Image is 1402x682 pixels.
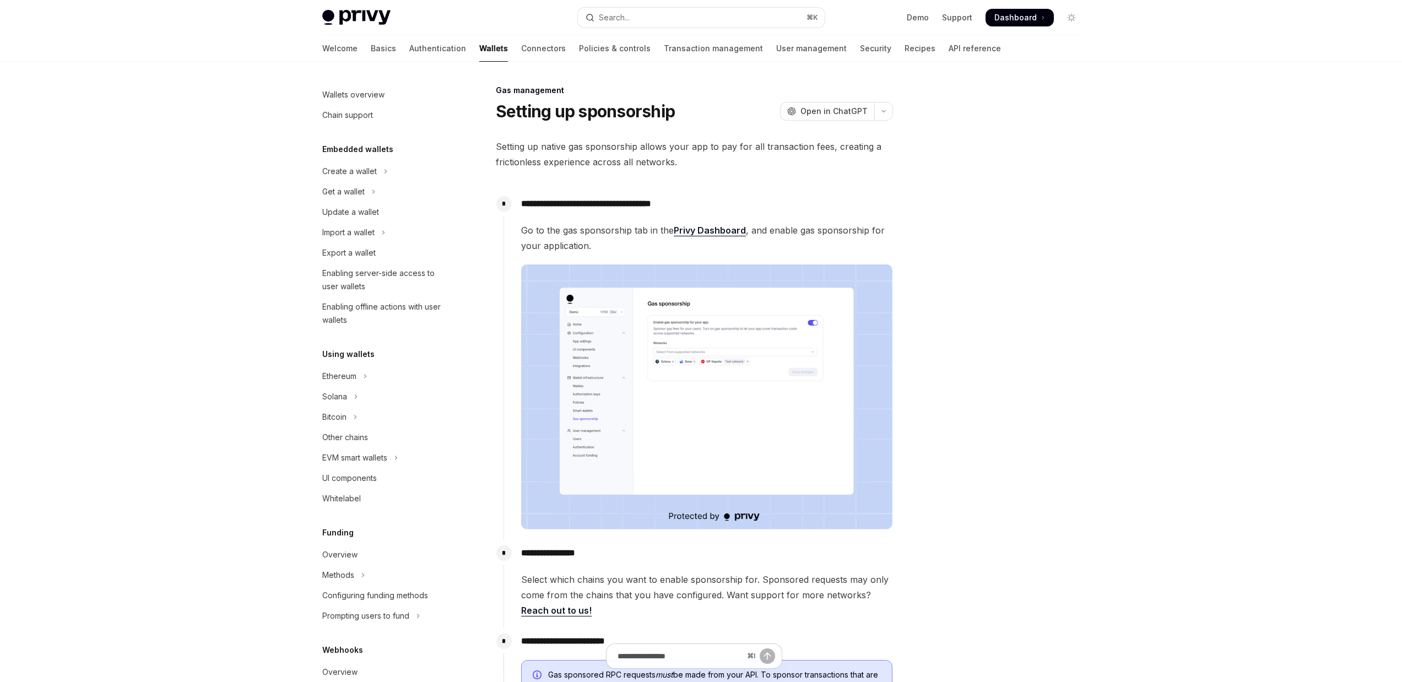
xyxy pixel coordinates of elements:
[599,11,630,24] div: Search...
[322,300,448,327] div: Enabling offline actions with user wallets
[322,10,391,25] img: light logo
[313,468,454,488] a: UI components
[313,586,454,605] a: Configuring funding methods
[521,35,566,62] a: Connectors
[496,85,893,96] div: Gas management
[322,143,393,156] h5: Embedded wallets
[313,565,454,585] button: Toggle Methods section
[322,88,385,101] div: Wallets overview
[313,85,454,105] a: Wallets overview
[322,492,361,505] div: Whitelabel
[313,366,454,386] button: Toggle Ethereum section
[942,12,972,23] a: Support
[322,548,358,561] div: Overview
[313,105,454,125] a: Chain support
[496,101,675,121] h1: Setting up sponsorship
[322,431,368,444] div: Other chains
[313,407,454,427] button: Toggle Bitcoin section
[496,139,893,170] span: Setting up native gas sponsorship allows your app to pay for all transaction fees, creating a fri...
[322,185,365,198] div: Get a wallet
[618,644,743,668] input: Ask a question...
[860,35,891,62] a: Security
[313,243,454,263] a: Export a wallet
[322,267,448,293] div: Enabling server-side access to user wallets
[322,609,409,623] div: Prompting users to fund
[313,161,454,181] button: Toggle Create a wallet section
[313,545,454,565] a: Overview
[322,205,379,219] div: Update a wallet
[322,589,428,602] div: Configuring funding methods
[313,662,454,682] a: Overview
[313,202,454,222] a: Update a wallet
[313,606,454,626] button: Toggle Prompting users to fund section
[313,427,454,447] a: Other chains
[313,223,454,242] button: Toggle Import a wallet section
[322,390,347,403] div: Solana
[907,12,929,23] a: Demo
[521,605,592,616] a: Reach out to us!
[371,35,396,62] a: Basics
[322,246,376,259] div: Export a wallet
[322,109,373,122] div: Chain support
[322,410,347,424] div: Bitcoin
[1063,9,1080,26] button: Toggle dark mode
[521,572,892,618] span: Select which chains you want to enable sponsorship for. Sponsored requests may only come from the...
[322,370,356,383] div: Ethereum
[949,35,1001,62] a: API reference
[578,8,825,28] button: Open search
[322,472,377,485] div: UI components
[806,13,818,22] span: ⌘ K
[313,182,454,202] button: Toggle Get a wallet section
[994,12,1037,23] span: Dashboard
[322,226,375,239] div: Import a wallet
[322,348,375,361] h5: Using wallets
[674,225,746,236] a: Privy Dashboard
[776,35,847,62] a: User management
[800,106,868,117] span: Open in ChatGPT
[664,35,763,62] a: Transaction management
[479,35,508,62] a: Wallets
[313,387,454,407] button: Toggle Solana section
[313,297,454,330] a: Enabling offline actions with user wallets
[322,643,363,657] h5: Webhooks
[322,665,358,679] div: Overview
[521,223,892,253] span: Go to the gas sponsorship tab in the , and enable gas sponsorship for your application.
[313,263,454,296] a: Enabling server-side access to user wallets
[986,9,1054,26] a: Dashboard
[322,569,354,582] div: Methods
[313,489,454,508] a: Whitelabel
[313,448,454,468] button: Toggle EVM smart wallets section
[322,165,377,178] div: Create a wallet
[780,102,874,121] button: Open in ChatGPT
[579,35,651,62] a: Policies & controls
[760,648,775,664] button: Send message
[322,451,387,464] div: EVM smart wallets
[322,526,354,539] h5: Funding
[322,35,358,62] a: Welcome
[905,35,935,62] a: Recipes
[521,264,892,530] img: images/gas-sponsorship.png
[409,35,466,62] a: Authentication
